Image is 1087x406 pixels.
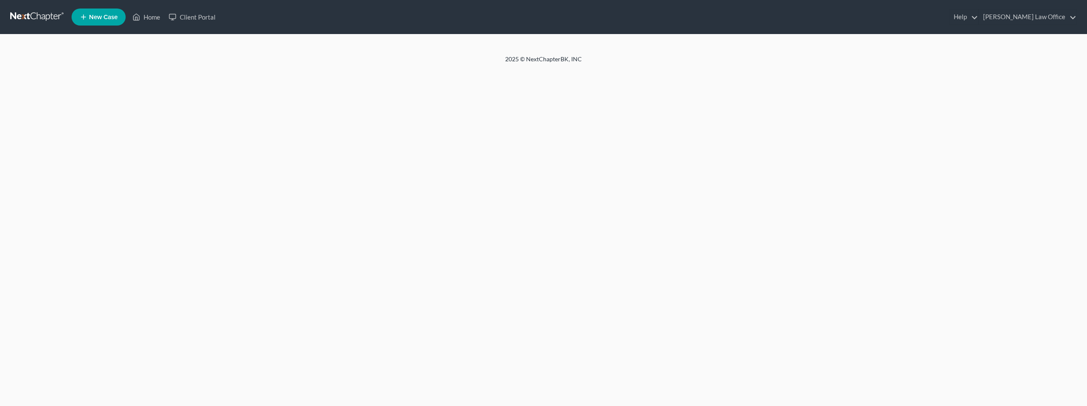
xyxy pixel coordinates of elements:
a: [PERSON_NAME] Law Office [979,9,1076,25]
a: Help [949,9,978,25]
div: 2025 © NextChapterBK, INC [301,55,786,70]
a: Home [128,9,164,25]
a: Client Portal [164,9,220,25]
new-legal-case-button: New Case [72,9,126,26]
